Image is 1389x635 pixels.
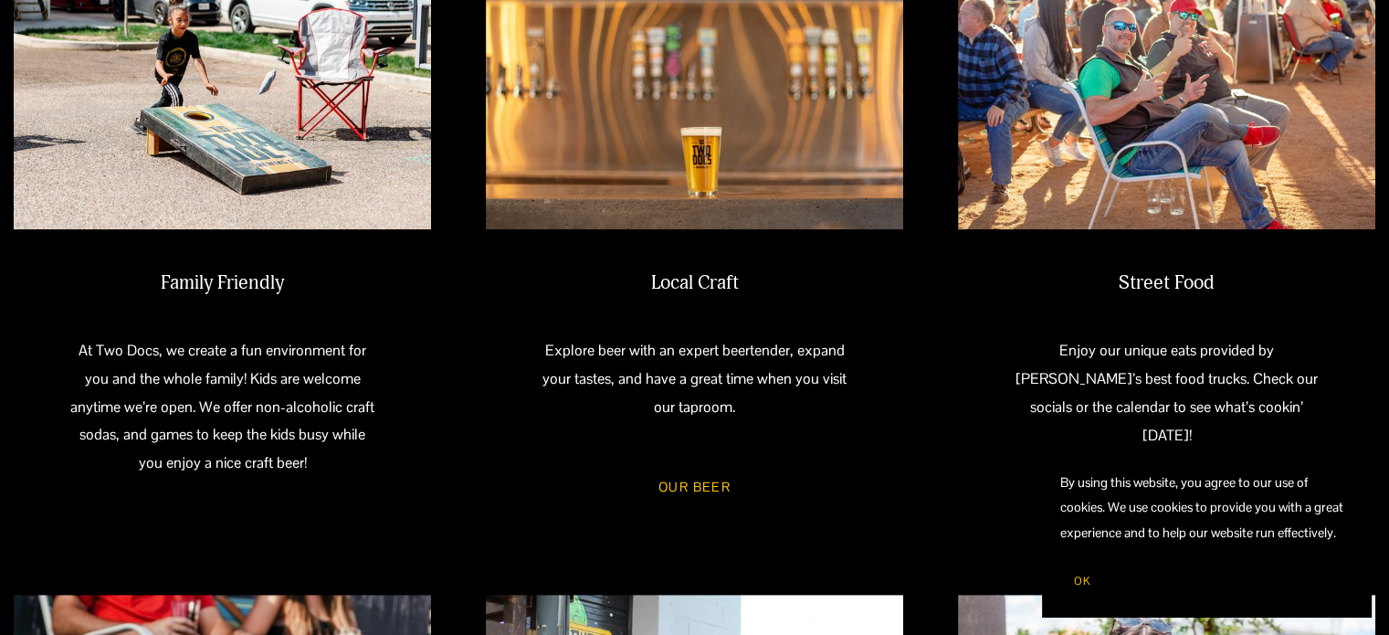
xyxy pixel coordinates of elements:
[538,271,851,296] h2: Local Craft
[66,337,379,478] p: At Two Docs, we create a fun environment for you and the whole family! Kids are welcome anytime w...
[538,337,851,421] p: Explore beer with an expert beertender, expand your tastes, and have a great time when you visit ...
[1060,564,1104,598] button: OK
[632,463,757,512] a: Our Beer
[1042,452,1371,617] section: Cookie banner
[66,271,379,296] h2: Family Friendly
[1074,574,1090,588] span: OK
[1010,271,1323,296] h2: Street Food
[1010,337,1323,450] p: Enjoy our unique eats provided by [PERSON_NAME]’s best food trucks. Check our socials or the cale...
[1060,471,1352,545] p: By using this website, you agree to our use of cookies. We use cookies to provide you with a grea...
